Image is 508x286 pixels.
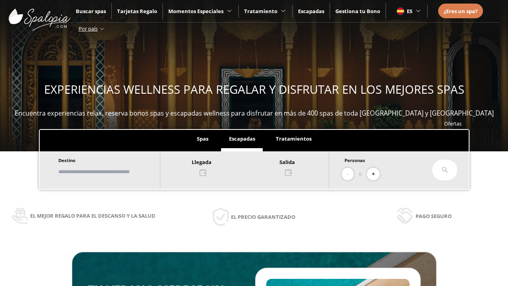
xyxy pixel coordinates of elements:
span: Encuentra experiencias relax, reserva bonos spas y escapadas wellness para disfrutar en más de 40... [15,109,494,118]
span: Personas [344,157,365,163]
button: - [342,168,354,181]
span: Por país [79,25,98,32]
span: EXPERIENCIAS WELLNESS PARA REGALAR Y DISFRUTAR EN LOS MEJORES SPAS [44,81,464,97]
span: ¿Eres un spa? [444,8,477,15]
a: Escapadas [298,8,324,15]
span: El precio garantizado [231,213,295,221]
a: Ofertas [444,120,462,127]
span: Destino [58,157,75,163]
img: ImgLogoSpalopia.BvClDcEz.svg [9,1,71,31]
span: El mejor regalo para el descanso y la salud [30,211,156,220]
span: Spas [197,135,208,142]
a: Buscar spas [76,8,106,15]
span: Tratamientos [276,135,312,142]
a: Gestiona tu Bono [335,8,380,15]
a: ¿Eres un spa? [444,7,477,15]
span: 0 [359,170,362,178]
span: Escapadas [229,135,255,142]
button: + [367,168,380,181]
a: Tarjetas Regalo [117,8,157,15]
span: Pago seguro [416,212,452,220]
